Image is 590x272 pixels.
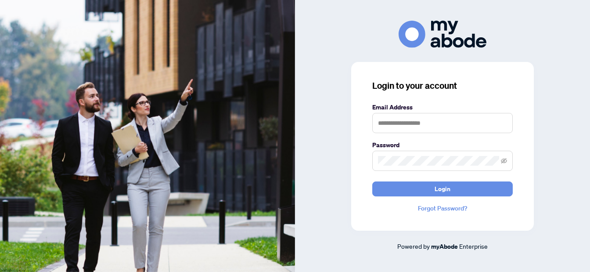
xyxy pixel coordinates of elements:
img: ma-logo [399,21,486,47]
h3: Login to your account [372,80,513,92]
span: Enterprise [459,242,488,250]
span: Powered by [397,242,430,250]
button: Login [372,181,513,196]
a: myAbode [431,242,458,251]
a: Forgot Password? [372,203,513,213]
label: Password [372,140,513,150]
span: eye-invisible [501,158,507,164]
span: Login [435,182,450,196]
label: Email Address [372,102,513,112]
